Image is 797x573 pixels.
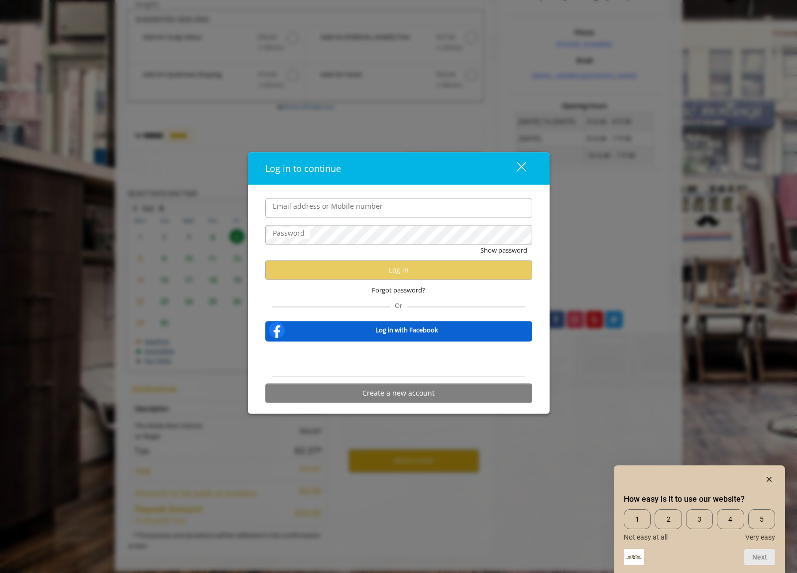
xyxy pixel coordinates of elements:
[686,509,713,529] span: 3
[265,383,532,403] button: Create a new account
[505,161,525,176] div: close dialog
[353,348,445,370] div: Sign in with Google. Opens in new tab
[268,228,310,239] label: Password
[655,509,682,529] span: 2
[624,473,775,565] div: How easy is it to use our website? Select an option from 1 to 5, with 1 being Not easy at all and...
[375,325,438,335] b: Log in with Facebook
[624,509,651,529] span: 1
[624,509,775,541] div: How easy is it to use our website? Select an option from 1 to 5, with 1 being Not easy at all and...
[748,509,775,529] span: 5
[372,285,425,295] span: Forgot password?
[763,473,775,485] button: Hide survey
[745,533,775,541] span: Very easy
[390,300,407,309] span: Or
[498,158,532,179] button: close dialog
[265,162,341,174] span: Log in to continue
[348,348,450,370] iframe: Sign in with Google Button
[624,533,668,541] span: Not easy at all
[744,549,775,565] button: Next question
[717,509,744,529] span: 4
[265,261,532,280] button: Log in
[267,320,287,340] img: facebook-logo
[265,198,532,218] input: Email address or Mobile number
[268,201,388,212] label: Email address or Mobile number
[480,245,527,256] button: Show password
[624,493,775,505] h2: How easy is it to use our website? Select an option from 1 to 5, with 1 being Not easy at all and...
[265,225,532,245] input: Password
